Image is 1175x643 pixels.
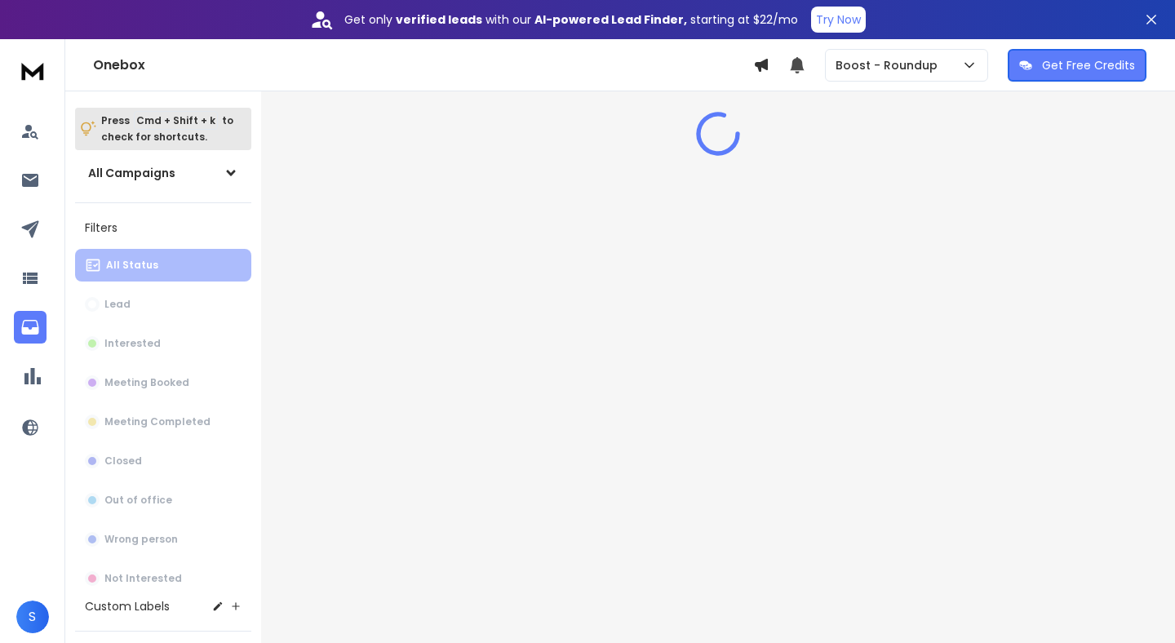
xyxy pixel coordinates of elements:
p: Get Free Credits [1042,57,1135,73]
button: S [16,601,49,633]
h1: Onebox [93,55,753,75]
span: Cmd + Shift + k [134,111,218,130]
button: Get Free Credits [1008,49,1146,82]
p: Try Now [816,11,861,28]
strong: verified leads [396,11,482,28]
h1: All Campaigns [88,165,175,181]
img: logo [16,55,49,86]
p: Get only with our starting at $22/mo [344,11,798,28]
h3: Custom Labels [85,598,170,614]
p: Boost - Roundup [836,57,944,73]
button: Try Now [811,7,866,33]
strong: AI-powered Lead Finder, [534,11,687,28]
p: Press to check for shortcuts. [101,113,233,145]
h3: Filters [75,216,251,239]
button: All Campaigns [75,157,251,189]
